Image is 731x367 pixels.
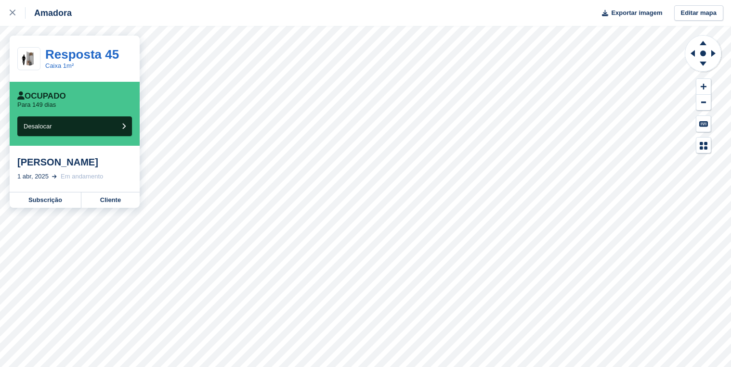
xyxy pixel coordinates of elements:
button: Zoom Out [696,95,711,111]
img: arrow-right-light-icn-cde0832a797a2874e46488d9cf13f60e5c3a73dbe684e267c42b8395dfbc2abf.svg [52,175,57,178]
div: [PERSON_NAME] [17,156,132,168]
button: Keyboard Shortcuts [696,116,711,132]
a: Caixa 1m² [45,62,74,69]
p: Para 149 dias [17,101,56,109]
button: Exportar imagem [596,5,662,21]
button: Map Legend [696,138,711,153]
span: Desalocar [24,123,52,130]
img: 10-sqft-unit.jpg [18,51,40,67]
button: Desalocar [17,116,132,136]
a: Resposta 45 [45,47,119,62]
a: Cliente [81,192,140,208]
font: Ocupado [25,91,66,101]
div: Em andamento [61,172,103,181]
a: Subscrição [10,192,81,208]
a: Editar mapa [674,5,723,21]
div: Amadora [26,7,72,19]
button: Zoom In [696,79,711,95]
span: Exportar imagem [611,8,662,18]
div: 1 abr, 2025 [17,172,49,181]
